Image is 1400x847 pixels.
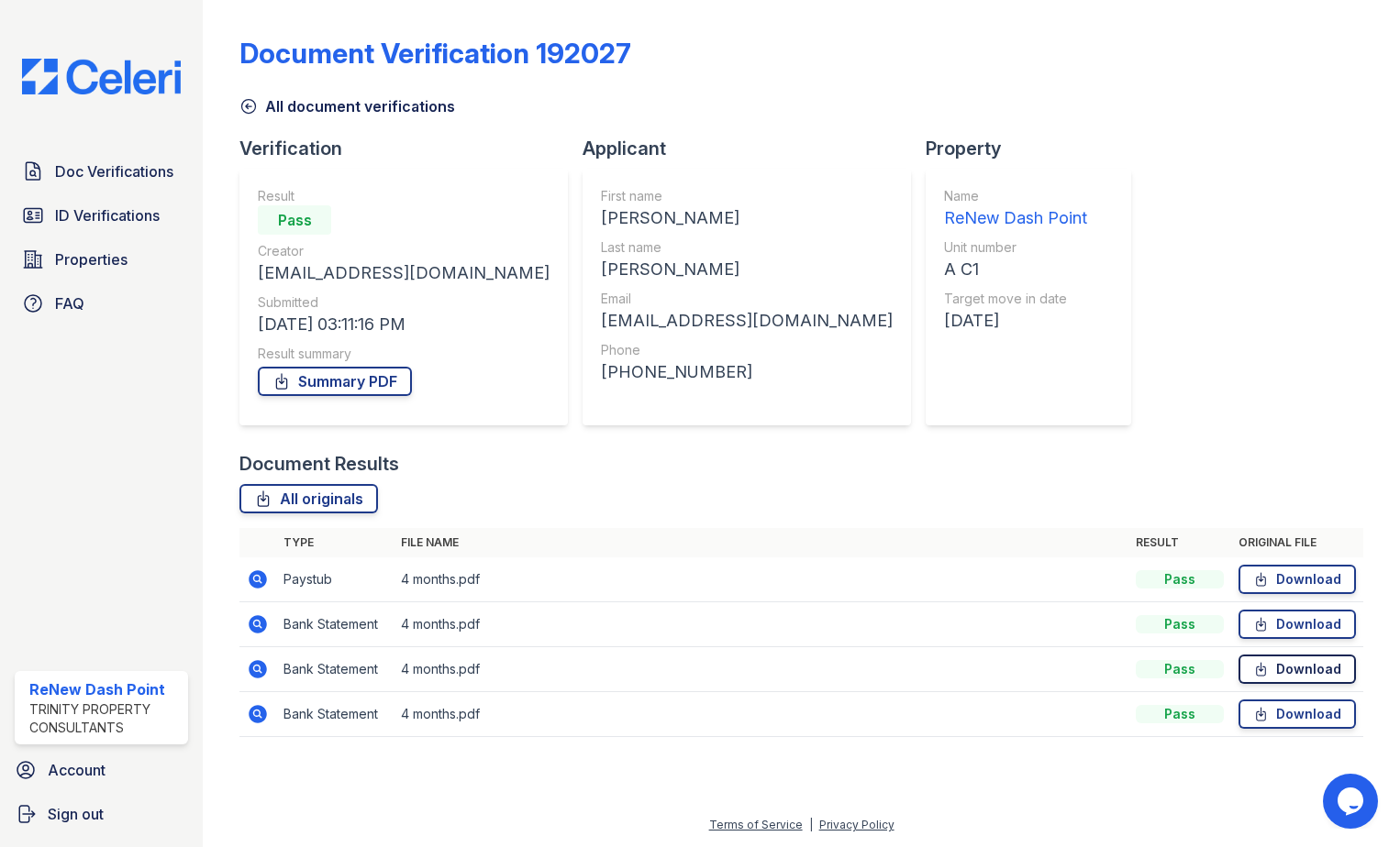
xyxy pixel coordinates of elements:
[601,290,893,308] div: Email
[601,341,893,359] div: Phone
[15,241,188,278] a: Properties
[239,95,455,117] a: All document verifications
[258,187,550,205] div: Result
[29,700,181,737] div: Trinity Property Consultants
[239,484,378,513] a: All originals
[55,292,84,314] span: FAQ
[709,818,803,831] a: Terms of Service
[1136,705,1224,723] div: Pass
[258,345,550,363] div: Result summary
[944,257,1087,282] div: A C1
[394,557,1128,602] td: 4 months.pdf
[55,160,173,182] span: Doc Verifications
[55,248,128,270] span: Properties
[239,451,399,477] div: Document Results
[601,238,893,257] div: Last name
[239,136,583,161] div: Verification
[276,528,394,557] th: Type
[1239,610,1356,639] a: Download
[944,238,1087,257] div: Unit number
[48,803,104,825] span: Sign out
[7,752,195,788] a: Account
[276,692,394,737] td: Bank Statement
[944,308,1087,334] div: [DATE]
[394,602,1128,647] td: 4 months.pdf
[1239,565,1356,594] a: Download
[944,187,1087,205] div: Name
[926,136,1146,161] div: Property
[394,692,1128,737] td: 4 months.pdf
[1136,570,1224,588] div: Pass
[7,59,195,94] img: CE_Logo_Blue-a8612792a0a2168367f1c8372b55b34899dd931a85d93a1a3d3e32e68fde9ad4.png
[55,204,160,226] span: ID Verifications
[819,818,894,831] a: Privacy Policy
[1323,774,1382,829] iframe: chat widget
[944,205,1087,231] div: ReNew Dash Point
[601,257,893,282] div: [PERSON_NAME]
[601,205,893,231] div: [PERSON_NAME]
[276,647,394,692] td: Bank Statement
[601,359,893,385] div: [PHONE_NUMBER]
[258,367,412,396] a: Summary PDF
[944,187,1087,231] a: Name ReNew Dash Point
[601,187,893,205] div: First name
[15,285,188,322] a: FAQ
[258,260,550,286] div: [EMAIL_ADDRESS][DOMAIN_NAME]
[1231,528,1363,557] th: Original file
[15,153,188,190] a: Doc Verifications
[29,678,181,700] div: ReNew Dash Point
[276,602,394,647] td: Bank Statement
[239,37,631,70] div: Document Verification 192027
[809,818,813,831] div: |
[1136,615,1224,633] div: Pass
[258,312,550,337] div: [DATE] 03:11:16 PM
[15,197,188,234] a: ID Verifications
[944,290,1087,308] div: Target move in date
[1239,654,1356,684] a: Download
[394,528,1128,557] th: File name
[7,796,195,832] a: Sign out
[48,759,106,781] span: Account
[258,242,550,260] div: Creator
[1136,660,1224,678] div: Pass
[601,308,893,334] div: [EMAIL_ADDRESS][DOMAIN_NAME]
[1239,699,1356,729] a: Download
[276,557,394,602] td: Paystub
[258,205,331,235] div: Pass
[394,647,1128,692] td: 4 months.pdf
[583,136,926,161] div: Applicant
[1128,528,1231,557] th: Result
[258,293,550,312] div: Submitted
